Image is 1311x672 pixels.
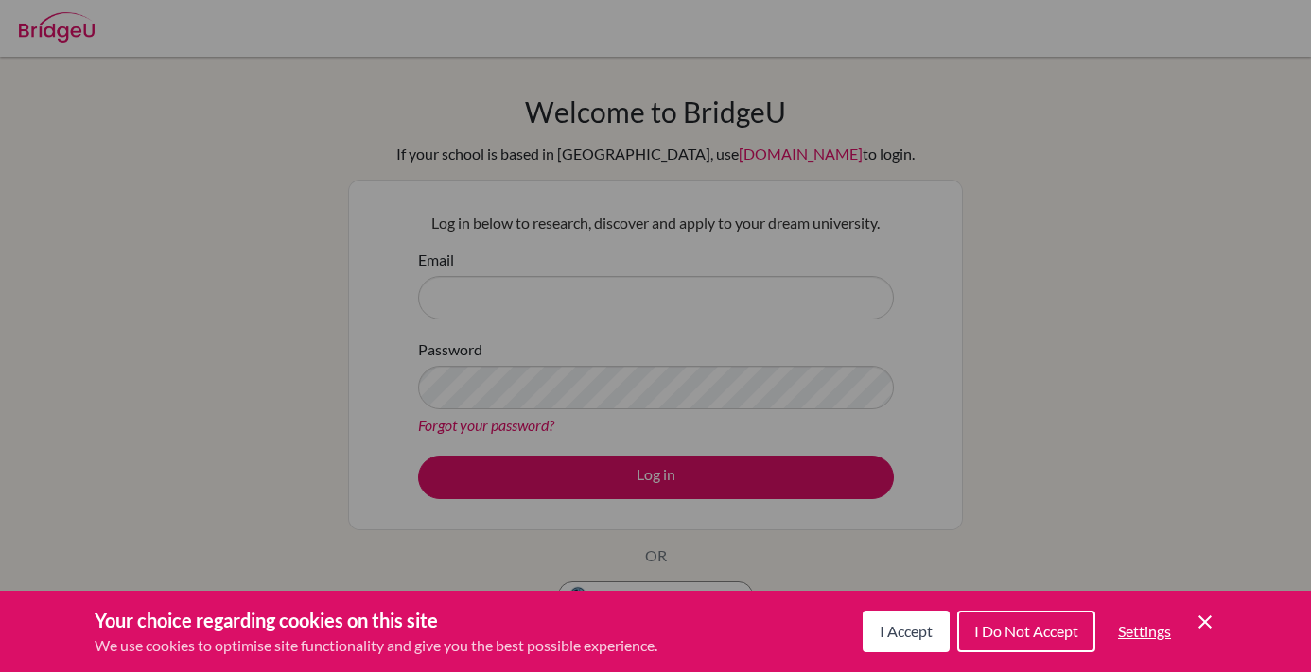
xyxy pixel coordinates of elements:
[95,634,657,657] p: We use cookies to optimise site functionality and give you the best possible experience.
[880,622,933,640] span: I Accept
[863,611,950,652] button: I Accept
[95,606,657,634] h3: Your choice regarding cookies on this site
[1103,612,1186,650] button: Settings
[1118,622,1171,640] span: Settings
[1194,611,1216,633] button: Save and close
[974,622,1078,640] span: I Do Not Accept
[957,611,1095,652] button: I Do Not Accept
